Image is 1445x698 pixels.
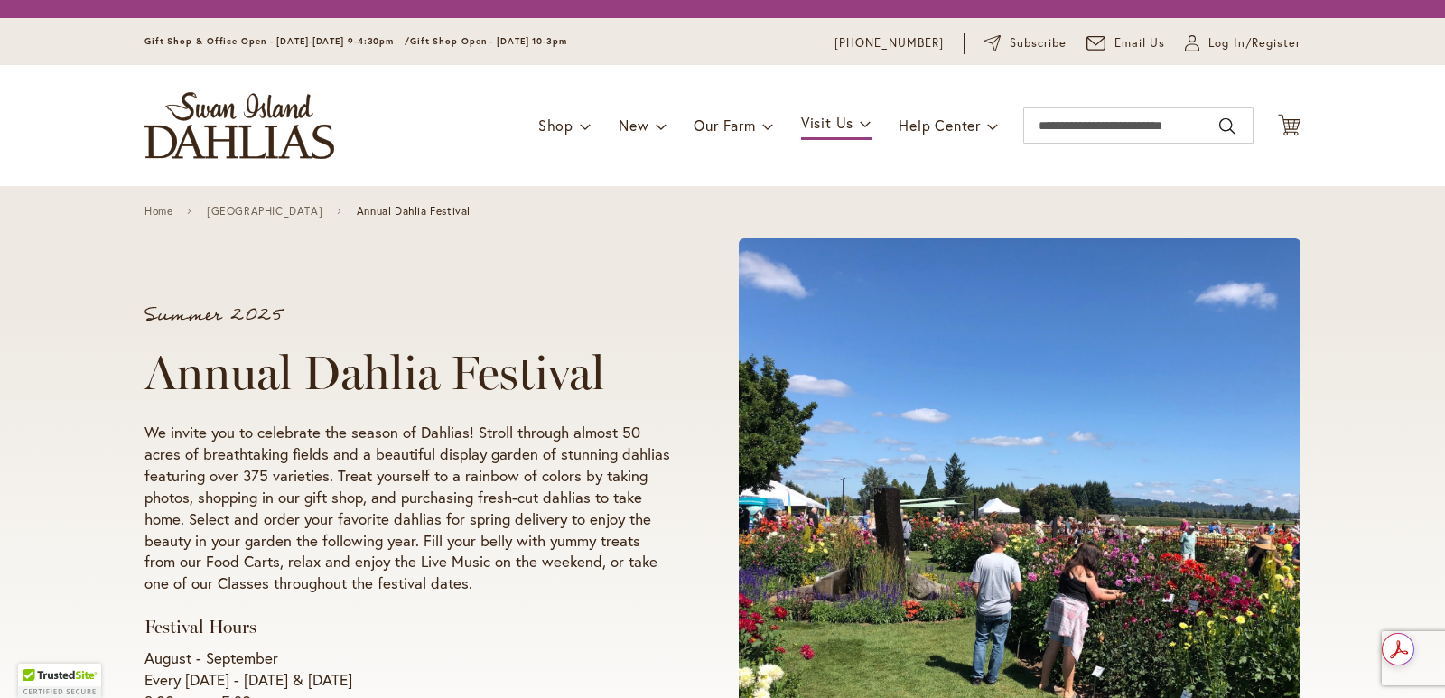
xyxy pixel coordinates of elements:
[694,116,755,135] span: Our Farm
[984,34,1067,52] a: Subscribe
[144,346,670,400] h1: Annual Dahlia Festival
[538,116,573,135] span: Shop
[144,205,172,218] a: Home
[144,35,410,47] span: Gift Shop & Office Open - [DATE]-[DATE] 9-4:30pm /
[801,113,853,132] span: Visit Us
[144,92,334,159] a: store logo
[144,422,670,595] p: We invite you to celebrate the season of Dahlias! Stroll through almost 50 acres of breathtaking ...
[1114,34,1166,52] span: Email Us
[18,664,101,698] div: TrustedSite Certified
[207,205,322,218] a: [GEOGRAPHIC_DATA]
[1208,34,1300,52] span: Log In/Register
[1010,34,1067,52] span: Subscribe
[144,616,670,638] h3: Festival Hours
[899,116,981,135] span: Help Center
[834,34,944,52] a: [PHONE_NUMBER]
[144,306,670,324] p: Summer 2025
[410,35,567,47] span: Gift Shop Open - [DATE] 10-3pm
[357,205,471,218] span: Annual Dahlia Festival
[1086,34,1166,52] a: Email Us
[1185,34,1300,52] a: Log In/Register
[619,116,648,135] span: New
[1219,112,1235,141] button: Search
